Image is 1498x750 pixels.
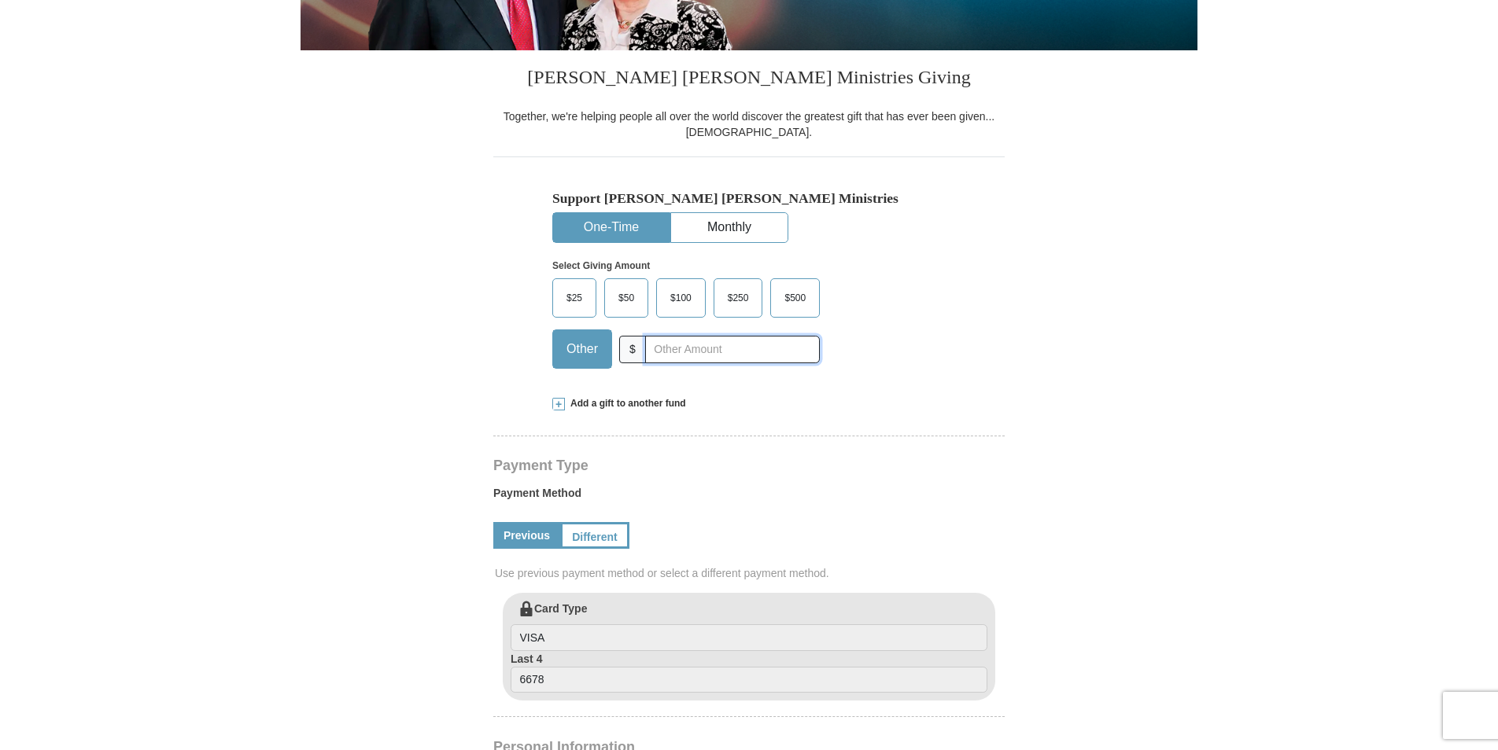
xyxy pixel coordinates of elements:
[552,190,946,207] h5: Support [PERSON_NAME] [PERSON_NAME] Ministries
[559,337,606,361] span: Other
[777,286,814,310] span: $500
[611,286,642,310] span: $50
[511,601,987,651] label: Card Type
[511,624,987,651] input: Card Type
[645,336,820,363] input: Other Amount
[493,459,1005,472] h4: Payment Type
[560,522,629,549] a: Different
[553,213,670,242] button: One-Time
[552,260,650,271] strong: Select Giving Amount
[493,522,560,549] a: Previous
[671,213,788,242] button: Monthly
[493,108,1005,140] div: Together, we're helping people all over the world discover the greatest gift that has ever been g...
[619,336,646,363] span: $
[720,286,757,310] span: $250
[511,667,987,693] input: Last 4
[495,565,1006,581] span: Use previous payment method or select a different payment method.
[559,286,590,310] span: $25
[662,286,699,310] span: $100
[493,50,1005,108] h3: [PERSON_NAME] [PERSON_NAME] Ministries Giving
[565,397,686,410] span: Add a gift to another fund
[493,485,1005,509] label: Payment Method
[511,651,987,693] label: Last 4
